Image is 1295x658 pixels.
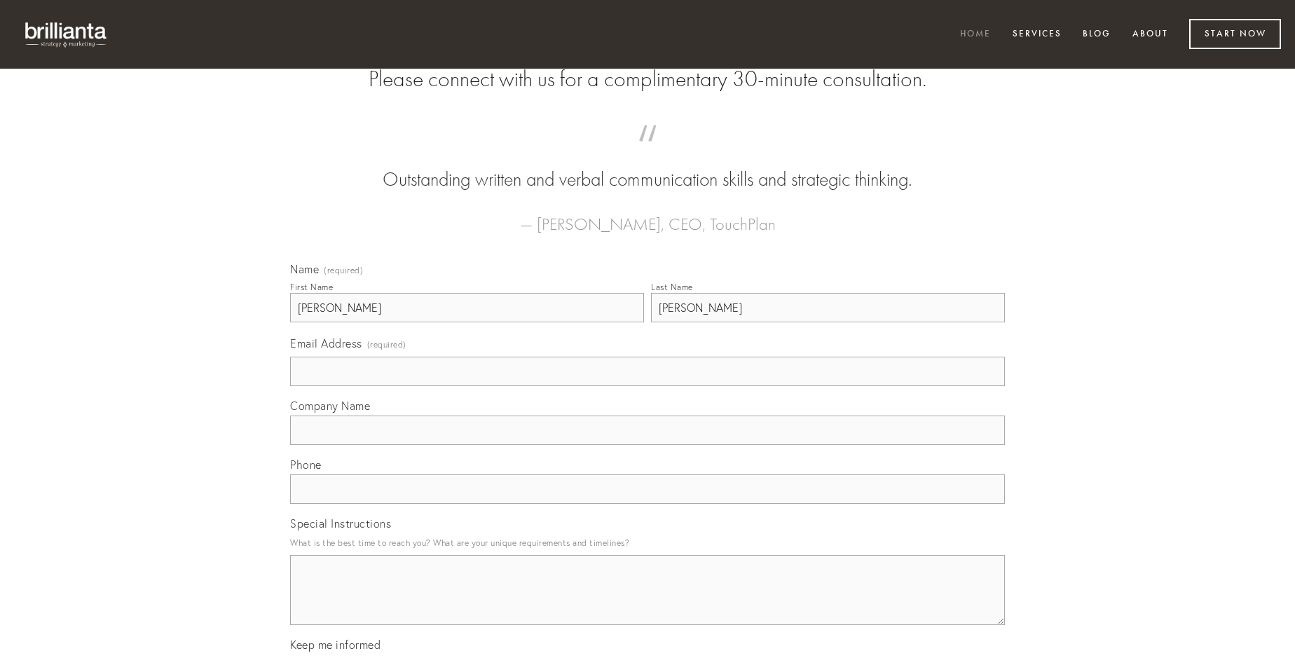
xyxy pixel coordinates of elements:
[313,193,982,238] figcaption: — [PERSON_NAME], CEO, TouchPlan
[290,638,381,652] span: Keep me informed
[290,458,322,472] span: Phone
[290,282,333,292] div: First Name
[290,66,1005,92] h2: Please connect with us for a complimentary 30-minute consultation.
[951,23,1000,46] a: Home
[1074,23,1120,46] a: Blog
[1189,19,1281,49] a: Start Now
[1003,23,1071,46] a: Services
[324,266,363,275] span: (required)
[651,282,693,292] div: Last Name
[290,399,370,413] span: Company Name
[1123,23,1177,46] a: About
[290,533,1005,552] p: What is the best time to reach you? What are your unique requirements and timelines?
[290,516,391,530] span: Special Instructions
[313,139,982,193] blockquote: Outstanding written and verbal communication skills and strategic thinking.
[290,336,362,350] span: Email Address
[367,335,406,354] span: (required)
[290,262,319,276] span: Name
[313,139,982,166] span: “
[14,14,119,55] img: brillianta - research, strategy, marketing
